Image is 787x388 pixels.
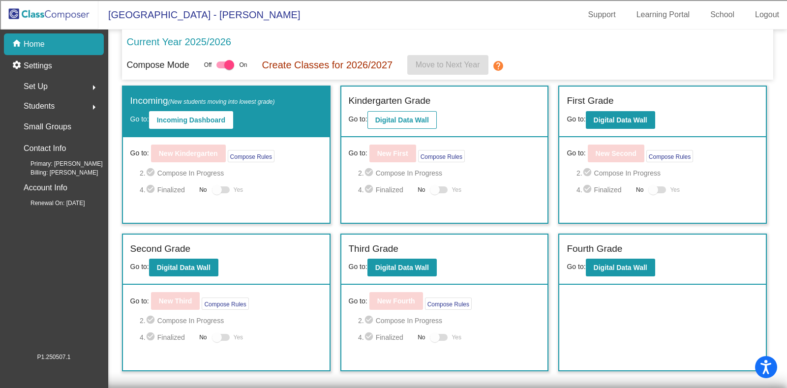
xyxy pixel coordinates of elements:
[586,259,655,276] button: Digital Data Wall
[4,317,783,326] div: WEBSITE
[4,165,783,174] div: Newspaper
[4,147,783,156] div: Journal
[127,59,189,72] p: Compose Mode
[4,219,783,228] div: ???
[418,150,465,162] button: Compose Rules
[452,184,461,196] span: Yes
[4,94,783,103] div: Delete
[369,145,416,162] button: New First
[88,101,100,113] mat-icon: arrow_right
[146,331,157,343] mat-icon: check_circle
[358,167,540,179] span: 2. Compose In Progress
[416,60,480,69] span: Move to Next Year
[234,331,243,343] span: Yes
[4,334,783,343] div: MORE
[367,111,437,129] button: Digital Data Wall
[88,82,100,93] mat-icon: arrow_right
[4,59,783,67] div: Options
[4,264,783,272] div: Home
[24,60,52,72] p: Settings
[15,159,103,168] span: Primary: [PERSON_NAME]
[168,98,275,105] span: (New students moving into lowest grade)
[151,145,226,162] button: New Kindergarten
[159,149,218,157] b: New Kindergarten
[130,242,191,256] label: Second Grade
[425,298,472,310] button: Compose Rules
[130,115,149,123] span: Go to:
[4,191,783,200] div: TODO: put dlg title
[452,331,461,343] span: Yes
[364,315,376,327] mat-icon: check_circle
[4,67,783,76] div: Sign out
[228,150,274,162] button: Compose Rules
[140,331,194,343] span: 4. Finalized
[199,185,207,194] span: No
[349,263,367,270] span: Go to:
[596,149,636,157] b: New Second
[199,333,207,342] span: No
[24,38,45,50] p: Home
[358,184,413,196] span: 4. Finalized
[567,242,622,256] label: Fourth Grade
[377,297,415,305] b: New Fourth
[369,292,423,310] button: New Fourth
[375,264,429,271] b: Digital Data Wall
[4,156,783,165] div: Magazine
[567,94,613,108] label: First Grade
[24,142,66,155] p: Contact Info
[594,264,647,271] b: Digital Data Wall
[4,23,783,32] div: Sort A > Z
[140,315,322,327] span: 2. Compose In Progress
[4,237,783,246] div: SAVE AND GO HOME
[4,85,783,94] div: Move To ...
[24,181,67,195] p: Account Info
[364,331,376,343] mat-icon: check_circle
[4,103,783,112] div: Rename Outline
[407,55,488,75] button: Move to Next Year
[567,115,585,123] span: Go to:
[149,259,218,276] button: Digital Data Wall
[151,292,200,310] button: New Third
[418,333,425,342] span: No
[159,297,192,305] b: New Third
[576,184,631,196] span: 4. Finalized
[4,210,783,219] div: CANCEL
[4,272,783,281] div: CANCEL
[4,76,783,85] div: Rename
[130,263,149,270] span: Go to:
[586,111,655,129] button: Digital Data Wall
[4,4,206,13] div: Home
[12,60,24,72] mat-icon: settings
[4,13,91,23] input: Search outlines
[157,264,211,271] b: Digital Data Wall
[4,182,783,191] div: Visual Art
[146,184,157,196] mat-icon: check_circle
[576,167,758,179] span: 2. Compose In Progress
[4,299,783,308] div: SAVE
[140,184,194,196] span: 4. Finalized
[239,60,247,69] span: On
[24,120,71,134] p: Small Groups
[12,38,24,50] mat-icon: home
[4,228,783,237] div: This outline has no content. Would you like to delete it?
[4,326,783,334] div: JOURNAL
[646,150,693,162] button: Compose Rules
[375,116,429,124] b: Digital Data Wall
[4,138,783,147] div: Search for Source
[15,199,85,208] span: Renewal On: [DATE]
[130,148,149,158] span: Go to:
[262,58,393,72] p: Create Classes for 2026/2027
[4,281,783,290] div: MOVE
[204,60,212,69] span: Off
[349,148,367,158] span: Go to:
[582,167,594,179] mat-icon: check_circle
[349,115,367,123] span: Go to:
[567,148,585,158] span: Go to:
[130,94,275,108] label: Incoming
[364,184,376,196] mat-icon: check_circle
[4,290,783,299] div: New source
[4,112,783,120] div: Download
[358,315,540,327] span: 2. Compose In Progress
[367,259,437,276] button: Digital Data Wall
[364,167,376,179] mat-icon: check_circle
